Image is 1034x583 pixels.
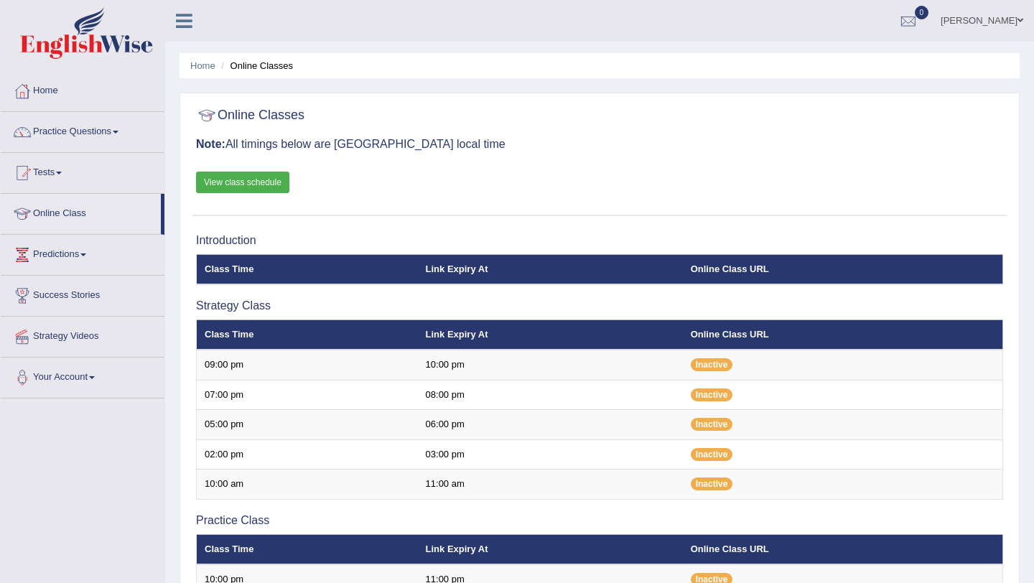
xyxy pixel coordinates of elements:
a: Tests [1,153,164,189]
td: 07:00 pm [197,380,418,410]
td: 02:00 pm [197,439,418,470]
th: Online Class URL [683,534,1003,564]
th: Class Time [197,254,418,284]
a: Online Class [1,194,161,230]
td: 08:00 pm [418,380,683,410]
span: Inactive [691,448,733,461]
b: Note: [196,138,225,150]
th: Link Expiry At [418,534,683,564]
td: 06:00 pm [418,410,683,440]
span: Inactive [691,358,733,371]
h3: All timings below are [GEOGRAPHIC_DATA] local time [196,138,1003,151]
a: View class schedule [196,172,289,193]
a: Practice Questions [1,112,164,148]
h3: Practice Class [196,514,1003,527]
h3: Introduction [196,234,1003,247]
li: Online Classes [218,59,293,73]
td: 09:00 pm [197,350,418,380]
span: Inactive [691,418,733,431]
a: Your Account [1,358,164,393]
th: Class Time [197,320,418,350]
span: 0 [915,6,929,19]
td: 05:00 pm [197,410,418,440]
td: 10:00 pm [418,350,683,380]
th: Online Class URL [683,254,1003,284]
a: Predictions [1,235,164,271]
th: Class Time [197,534,418,564]
th: Link Expiry At [418,320,683,350]
a: Home [190,60,215,71]
td: 11:00 am [418,470,683,500]
h3: Strategy Class [196,299,1003,312]
a: Success Stories [1,276,164,312]
span: Inactive [691,388,733,401]
td: 10:00 am [197,470,418,500]
a: Home [1,71,164,107]
th: Online Class URL [683,320,1003,350]
h2: Online Classes [196,105,304,126]
a: Strategy Videos [1,317,164,353]
td: 03:00 pm [418,439,683,470]
th: Link Expiry At [418,254,683,284]
span: Inactive [691,477,733,490]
